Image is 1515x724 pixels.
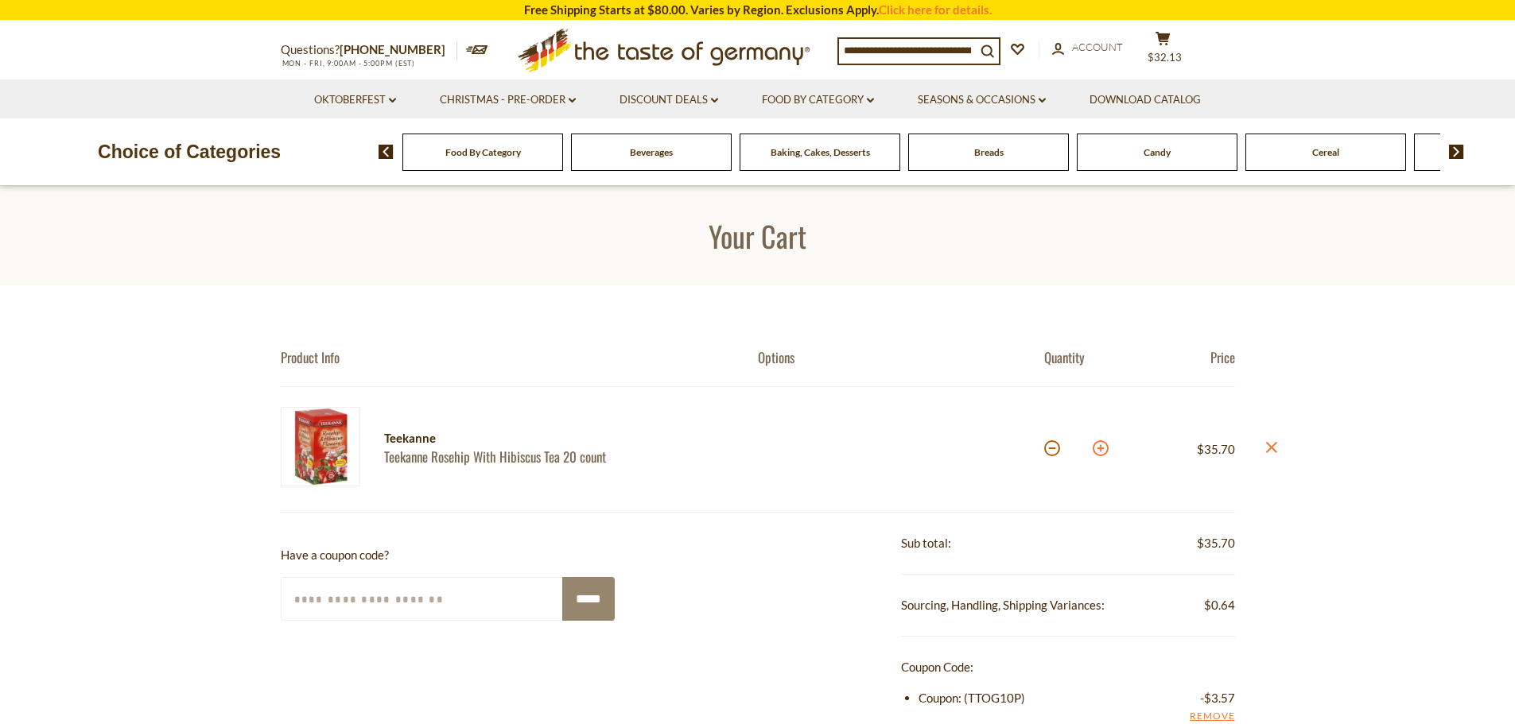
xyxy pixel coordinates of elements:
[1140,349,1235,366] div: Price
[1197,533,1235,553] span: $35.70
[918,91,1046,109] a: Seasons & Occasions
[901,536,951,550] span: Sub total:
[1090,91,1201,109] a: Download Catalog
[384,428,730,448] div: Teekanne
[1052,39,1123,56] a: Account
[445,146,521,158] a: Food By Category
[901,660,973,674] span: Coupon Code:
[281,59,416,68] span: MON - FRI, 9:00AM - 5:00PM (EST)
[1197,442,1235,456] span: $35.70
[384,448,730,465] a: Teekanne Rosehip With Hibiscus Tea 20 count
[1140,31,1187,71] button: $32.13
[281,545,615,565] p: Have a coupon code?
[440,91,576,109] a: Christmas - PRE-ORDER
[1148,51,1182,64] span: $32.13
[901,598,1105,612] span: Sourcing, Handling, Shipping Variances:
[49,218,1466,254] h1: Your Cart
[1204,595,1235,615] span: $0.64
[281,349,758,366] div: Product Info
[919,688,1235,708] li: Coupon: (TTOG10P)
[1449,145,1464,159] img: next arrow
[281,407,360,486] img: Teekanne Rosehip With Hibiscus Tea
[340,42,445,56] a: [PHONE_NUMBER]
[1144,146,1171,158] a: Candy
[1312,146,1339,158] a: Cereal
[1072,41,1123,53] span: Account
[974,146,1004,158] a: Breads
[758,349,1044,366] div: Options
[771,146,870,158] a: Baking, Cakes, Desserts
[879,2,992,17] a: Click here for details.
[379,145,394,159] img: previous arrow
[281,40,457,60] p: Questions?
[1200,688,1235,708] span: -$3.57
[1044,349,1140,366] div: Quantity
[314,91,396,109] a: Oktoberfest
[630,146,673,158] a: Beverages
[620,91,718,109] a: Discount Deals
[762,91,874,109] a: Food By Category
